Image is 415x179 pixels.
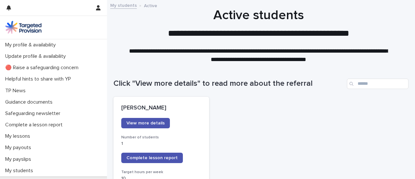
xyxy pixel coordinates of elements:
h3: Target hours per week [121,170,201,175]
p: 1 [121,141,201,147]
span: View more details [126,121,165,125]
h3: Number of students [121,135,201,140]
a: My students [110,1,137,9]
a: View more details [121,118,170,128]
p: Guidance documents [3,99,58,105]
p: Update profile & availability [3,53,71,59]
p: My profile & availability [3,42,61,48]
img: M5nRWzHhSzIhMunXDL62 [5,21,41,34]
input: Search [347,79,409,89]
p: My lessons [3,133,35,139]
p: My students [3,168,38,174]
p: My payouts [3,145,36,151]
p: [PERSON_NAME] [121,105,201,112]
p: Safeguarding newsletter [3,110,65,117]
h1: Active students [113,7,404,23]
p: Helpful hints to share with YP [3,76,76,82]
a: Complete lesson report [121,153,183,163]
p: Active [144,2,157,9]
h1: Click "View more details" to read more about the referral [113,79,344,88]
span: Complete lesson report [126,156,178,160]
p: My payslips [3,156,36,162]
p: TP News [3,88,31,94]
p: Complete a lesson report [3,122,68,128]
p: 🔴 Raise a safeguarding concern [3,65,84,71]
